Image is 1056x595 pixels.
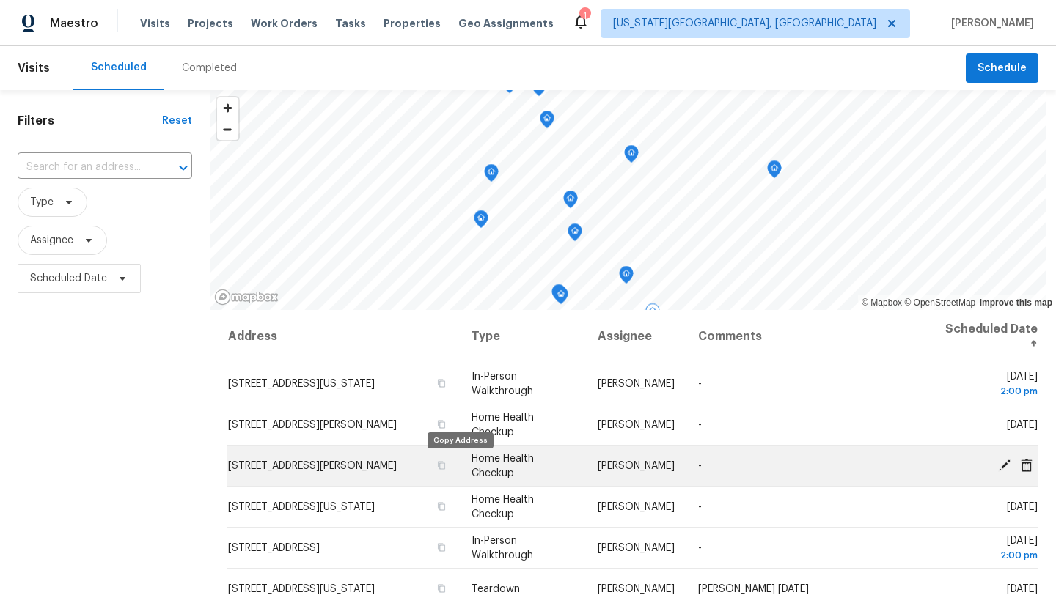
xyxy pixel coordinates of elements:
span: Scheduled Date [30,271,107,286]
span: [DATE] [942,536,1038,563]
h1: Filters [18,114,162,128]
button: Zoom in [217,97,238,119]
span: [DATE] [1007,420,1038,430]
div: Map marker [551,284,566,307]
span: [STREET_ADDRESS][US_STATE] [228,502,375,512]
span: Home Health Checkup [472,454,534,478]
div: Map marker [624,145,639,168]
button: Copy Address [435,541,448,554]
span: Type [30,195,54,210]
div: 2:00 pm [942,384,1038,399]
button: Copy Address [435,377,448,390]
span: [DATE] [1007,502,1038,512]
a: Mapbox [862,297,902,308]
span: Zoom out [217,119,238,140]
th: Assignee [586,310,686,363]
button: Open [173,158,194,178]
th: Scheduled Date ↑ [930,310,1038,363]
th: Type [460,310,586,363]
div: 1 [579,9,590,23]
div: Map marker [474,210,488,233]
span: Edit [994,458,1016,471]
div: Reset [162,114,192,128]
button: Schedule [966,53,1038,84]
th: Comments [686,310,930,363]
th: Address [227,310,460,363]
span: [PERSON_NAME] [598,543,675,553]
span: Visits [140,16,170,31]
a: OpenStreetMap [904,297,975,308]
span: In-Person Walkthrough [472,372,533,396]
div: Completed [182,61,237,75]
div: Scheduled [91,60,147,75]
span: Projects [188,16,233,31]
span: [PERSON_NAME] [598,461,675,471]
button: Copy Address [435,582,448,595]
span: Properties [384,16,441,31]
span: Work Orders [251,16,318,31]
span: [PERSON_NAME] [598,379,675,389]
button: Zoom out [217,119,238,140]
span: In-Person Walkthrough [472,536,533,561]
span: - [698,461,702,471]
button: Copy Address [435,418,448,431]
span: [PERSON_NAME] [598,502,675,512]
button: Copy Address [435,500,448,513]
span: Geo Assignments [458,16,554,31]
div: Map marker [568,223,582,246]
span: Assignee [30,233,73,248]
span: Cancel [1016,458,1038,471]
span: Home Health Checkup [472,495,534,520]
span: Maestro [50,16,98,31]
span: [PERSON_NAME] [598,584,675,594]
span: [PERSON_NAME] [DATE] [698,584,809,594]
span: - [698,543,702,553]
span: [DATE] [942,372,1038,399]
span: [STREET_ADDRESS][US_STATE] [228,584,375,594]
span: [STREET_ADDRESS] [228,543,320,553]
span: Schedule [978,59,1027,78]
div: Map marker [645,303,660,326]
span: [STREET_ADDRESS][US_STATE] [228,379,375,389]
span: [DATE] [1007,584,1038,594]
div: Map marker [619,266,634,289]
div: Map marker [767,160,782,183]
span: - [698,379,702,389]
span: Tasks [335,18,366,29]
span: - [698,502,702,512]
span: Home Health Checkup [472,413,534,437]
canvas: Map [210,90,1046,310]
div: Map marker [484,164,499,187]
div: Map marker [563,191,578,213]
div: 2:00 pm [942,548,1038,563]
span: [STREET_ADDRESS][PERSON_NAME] [228,420,397,430]
span: - [698,420,702,430]
a: Improve this map [980,297,1052,308]
span: Teardown [472,584,520,594]
input: Search for an address... [18,156,151,179]
span: [PERSON_NAME] [598,420,675,430]
span: [PERSON_NAME] [945,16,1034,31]
div: Map marker [540,111,554,133]
a: Mapbox homepage [214,289,279,306]
span: [STREET_ADDRESS][PERSON_NAME] [228,461,397,471]
span: Visits [18,52,50,84]
span: [US_STATE][GEOGRAPHIC_DATA], [GEOGRAPHIC_DATA] [613,16,876,31]
div: Map marker [554,287,568,309]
